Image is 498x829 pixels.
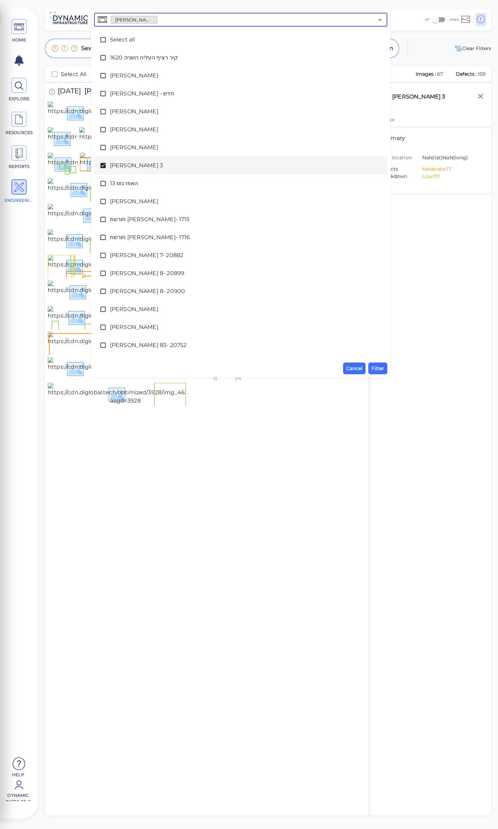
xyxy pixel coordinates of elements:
span: [PERSON_NAME] [110,143,371,152]
span: 159 [478,71,486,77]
img: https://cdn.diglobal.tech/width210/3928/img_4560.jpg?asgd=3928 [48,229,202,252]
span: [PERSON_NAME] [110,72,371,80]
span: חורשת [PERSON_NAME]- 1715 [110,215,371,224]
img: https://cdn.diglobal.tech/width210/3928/img_4619.jpg?asgd=3928 [48,178,201,200]
span: Help [3,772,33,777]
span: [PERSON_NAME] - חדש [110,90,371,98]
div: [PERSON_NAME] 3 [390,91,454,105]
span: Severity [81,44,104,53]
a: RESOURCES [3,112,35,136]
div: tlv [377,109,484,116]
img: https://cdn.diglobal.tech/width210/3928/img_4574.jpg?asgd=3928 [79,127,233,149]
img: https://cdn.diglobal.tech/optimized/3928/img_4614.jpg?asgd=3928 [48,332,204,354]
span: REPORTS [4,163,34,170]
a: EXPLORE [3,78,35,102]
li: Moderate: 17 [422,166,479,173]
span: Dynamic Infra CS-6 [3,792,33,801]
span: Filter [371,364,384,373]
span: EXPLORE [4,96,34,102]
span: 67 [437,71,443,77]
span: GEO location [379,154,422,161]
div: All Unique [425,13,459,26]
span: מדרון יפו [110,359,371,367]
img: https://cdn.diglobal.tech/optimized/3928/img_4629.jpg?asgd=3928 [48,204,205,226]
span: 1620 קיר רציף העליה השניה [110,54,371,62]
img: https://cdn.diglobal.tech/optimized/3928/img_4631.jpg?asgd=3928 [48,383,203,405]
span: [PERSON_NAME] 8- 20899 [110,269,371,277]
div: Bridge [377,116,484,123]
button: Clear Fliters [454,44,491,53]
span: Defects Breakdown [379,166,422,180]
span: [PERSON_NAME] 3 [110,161,371,170]
a: ENGINEERING [3,179,35,204]
span: Cancel [346,364,362,373]
span: [PERSON_NAME] [110,107,371,116]
a: REPORTS [3,145,35,170]
span: RESOURCES [4,130,34,136]
span: חורשת [PERSON_NAME]- 1716 [110,233,371,242]
span: [PERSON_NAME] [110,125,371,134]
span: Images : [415,71,437,77]
span: [DATE] [58,87,81,97]
span: Select all [110,36,371,44]
img: https://cdn.diglobal.tech/width210/3928/img_4595.jpg?asgd=3928 [48,153,202,175]
span: Defects : [455,71,478,77]
span: HOME [4,37,34,43]
span: [PERSON_NAME] [110,305,371,313]
button: Filter [368,362,387,374]
span: [PERSON_NAME] 3 [81,87,150,97]
img: https://cdn.diglobal.tech/width210/3928/img_4572.jpg?asgd=3928 [48,127,201,149]
img: https://cdn.diglobal.tech/width210/3928/img_4617.jpg?asgd=3928 [48,357,200,379]
a: HOME [3,19,35,43]
img: https://cdn.diglobal.tech/width210/3928/img_4552.jpg?asgd=3928 [48,281,201,303]
iframe: Chat [469,798,493,824]
span: [PERSON_NAME] [110,197,371,206]
span: [PERSON_NAME] 3 [111,17,157,23]
span: האפרגוס 13 [110,179,371,188]
span: [PERSON_NAME] 7- 20882 [110,251,371,260]
div: Summary [377,134,484,142]
span: [PERSON_NAME] 83- 20752 [110,341,371,349]
span: ENGINEERING [4,197,34,204]
img: https://cdn.diglobal.tech/width210/3928/img_4599.jpg?asgd=3928 [48,306,202,328]
span: [PERSON_NAME] 8- 20900 [110,287,371,295]
button: Close [375,15,385,25]
img: https://cdn.diglobal.tech/width210/3928/img_4555.jpg?asgd=3928 [48,102,201,124]
span: Select All [61,70,87,78]
img: https://cdn.diglobal.tech/width210/3928/img_4581.jpg?asgd=3928 [48,255,201,277]
img: https://cdn.diglobal.tech/width210/3928/img_4597.jpg?asgd=3928 [80,153,233,175]
span: NaN (lat) NaN (long) [422,154,479,162]
li: Low: 117 [422,173,479,180]
span: [PERSON_NAME] [110,323,371,331]
button: Cancel [343,362,366,374]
